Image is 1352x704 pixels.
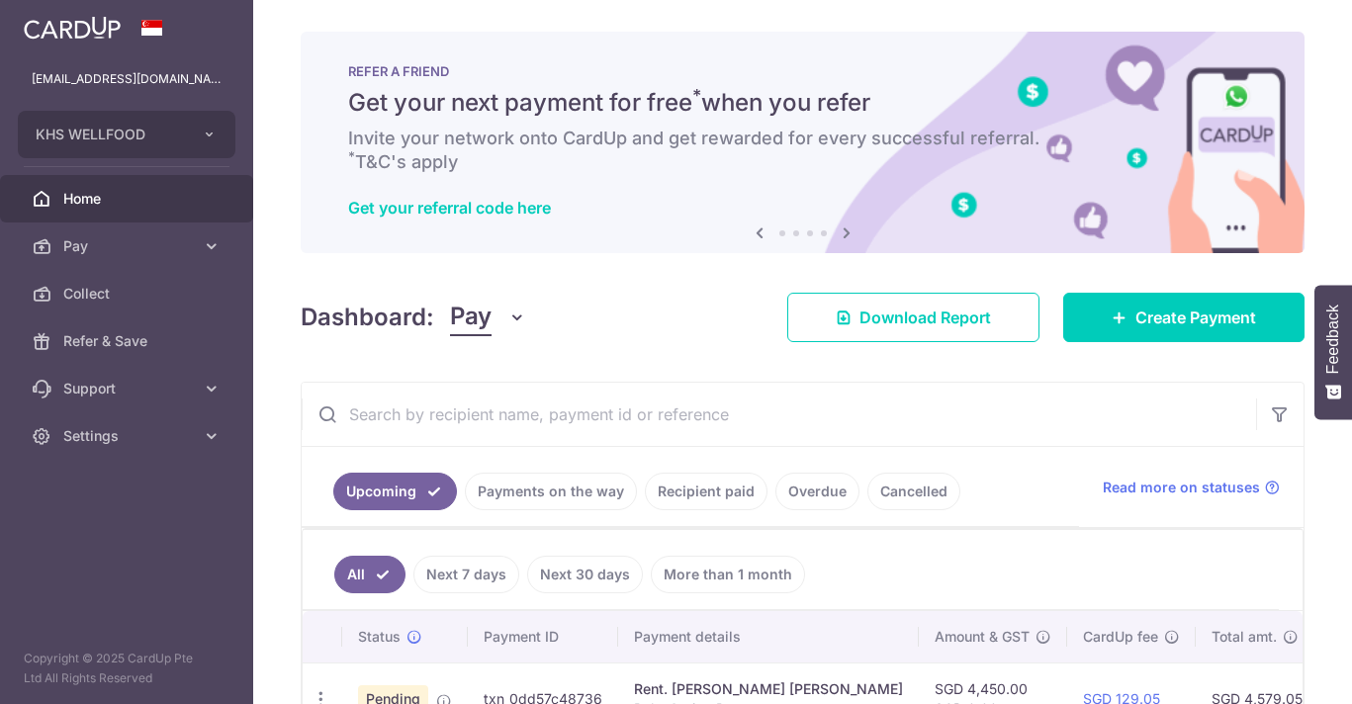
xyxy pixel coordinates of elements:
button: Pay [450,299,526,336]
span: Settings [63,426,194,446]
button: KHS WELLFOOD [18,111,235,158]
span: Feedback [1324,305,1342,374]
a: Download Report [787,293,1039,342]
a: Recipient paid [645,473,767,510]
a: All [334,556,406,593]
span: Total amt. [1212,627,1277,647]
a: Next 30 days [527,556,643,593]
span: Pay [63,236,194,256]
th: Payment details [618,611,919,662]
span: KHS WELLFOOD [36,125,182,144]
h6: Invite your network onto CardUp and get rewarded for every successful referral. T&C's apply [348,127,1257,174]
a: Upcoming [333,473,457,510]
p: REFER A FRIEND [348,63,1257,79]
span: Home [63,189,194,209]
a: More than 1 month [651,556,805,593]
h5: Get your next payment for free when you refer [348,87,1257,119]
iframe: Opens a widget where you can find more information [1224,645,1332,694]
a: Get your referral code here [348,198,551,218]
a: Overdue [775,473,859,510]
span: Pay [450,299,492,336]
span: Status [358,627,401,647]
a: Read more on statuses [1103,478,1280,497]
span: CardUp fee [1083,627,1158,647]
a: Create Payment [1063,293,1305,342]
input: Search by recipient name, payment id or reference [302,383,1256,446]
button: Feedback - Show survey [1314,285,1352,419]
img: RAF banner [301,32,1305,253]
span: Amount & GST [935,627,1030,647]
p: [EMAIL_ADDRESS][DOMAIN_NAME] [32,69,222,89]
th: Payment ID [468,611,618,662]
span: Read more on statuses [1103,478,1260,497]
div: Rent. [PERSON_NAME] [PERSON_NAME] [634,679,903,699]
a: Next 7 days [413,556,519,593]
span: Create Payment [1135,306,1256,329]
span: Refer & Save [63,331,194,351]
img: CardUp [24,16,121,40]
span: Collect [63,284,194,304]
span: Download Report [859,306,991,329]
a: Cancelled [867,473,960,510]
a: Payments on the way [465,473,637,510]
h4: Dashboard: [301,300,434,335]
span: Support [63,379,194,398]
